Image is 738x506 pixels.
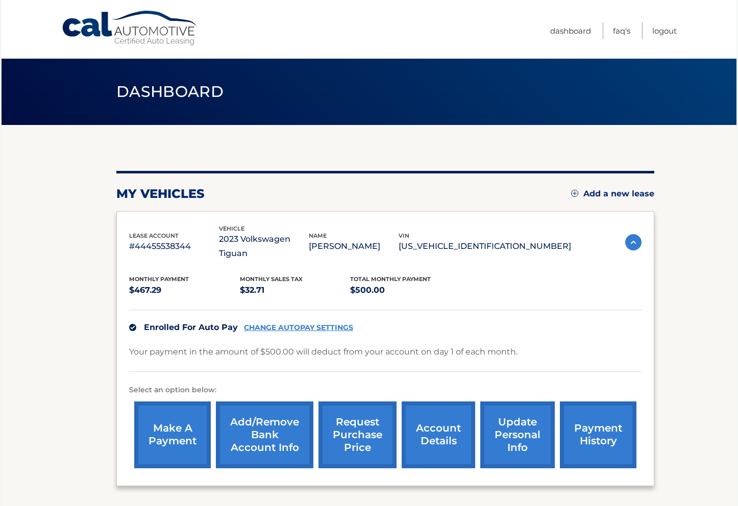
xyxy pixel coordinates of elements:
[350,283,461,297] p: $500.00
[116,186,205,201] h2: my vehicles
[550,22,591,39] a: Dashboard
[652,22,677,39] a: Logout
[216,401,313,468] a: Add/Remove bank account info
[399,232,409,239] span: vin
[116,82,224,101] span: Dashboard
[61,10,199,46] a: Cal Automotive
[129,384,642,396] p: Select an option below:
[219,232,309,261] p: 2023 Volkswagen Tiguan
[613,22,630,39] a: FAQ's
[560,401,636,468] a: payment history
[625,234,642,250] img: accordion-active.svg
[399,239,571,254] p: [US_VEHICLE_IDENTIFICATION_NUMBER]
[571,190,578,197] img: add.svg
[129,283,240,297] p: $467.29
[129,324,136,331] img: check.svg
[129,345,518,359] p: Your payment in the amount of $500.00 will deduct from your account on day 1 of each month.
[129,239,219,254] p: #44455538344
[240,275,303,283] span: Monthly sales Tax
[244,323,353,332] a: CHANGE AUTOPAY SETTINGS
[309,239,399,254] p: [PERSON_NAME]
[240,283,351,297] p: $32.71
[309,232,327,239] span: name
[402,401,475,468] a: account details
[571,189,654,199] a: Add a new lease
[350,275,431,283] span: Total Monthly Payment
[144,322,238,332] span: Enrolled For Auto Pay
[480,401,555,468] a: update personal info
[219,225,244,232] span: vehicle
[318,401,397,468] a: request purchase price
[129,275,189,283] span: Monthly Payment
[134,401,211,468] a: make a payment
[129,232,179,239] span: lease account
